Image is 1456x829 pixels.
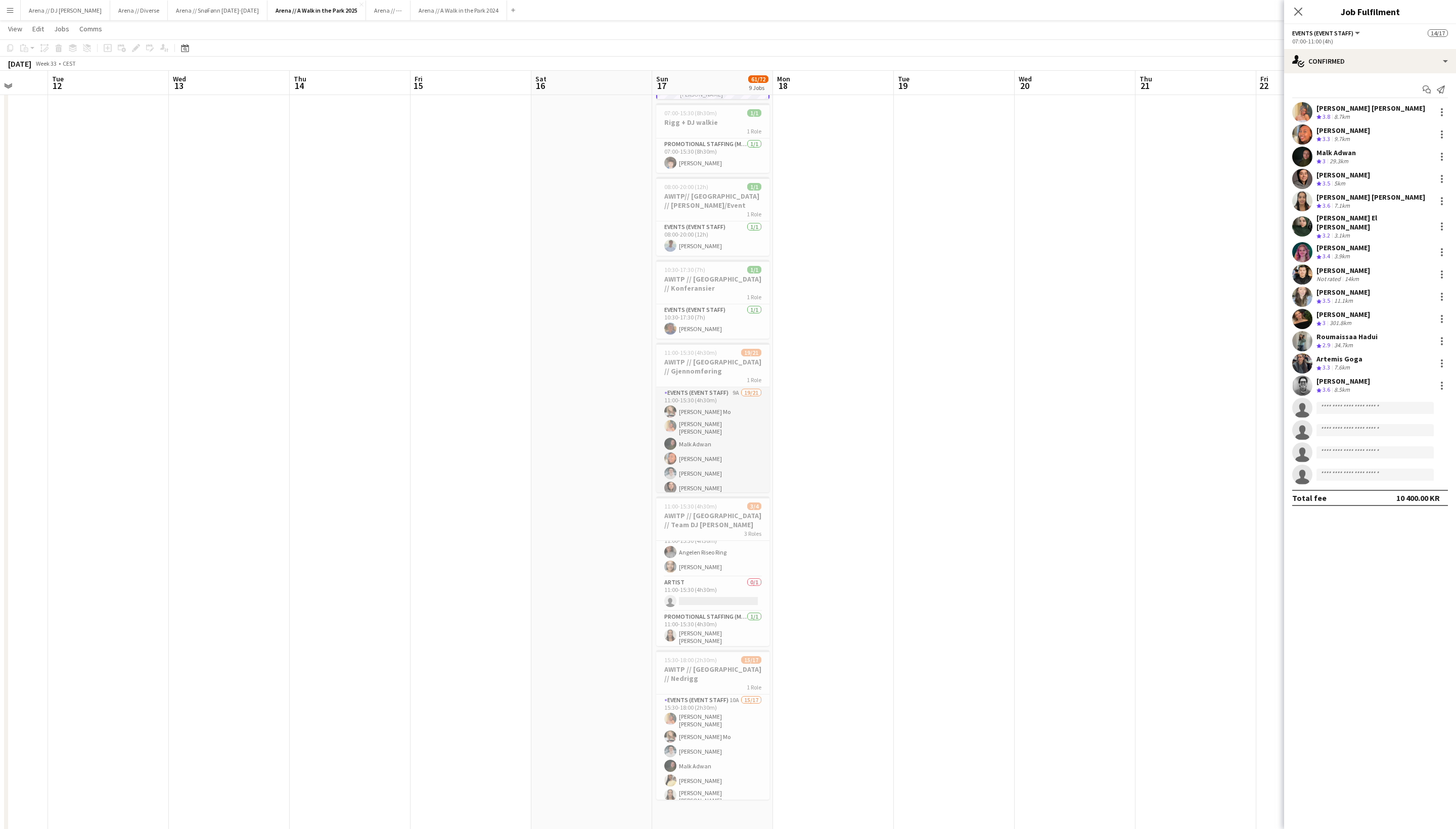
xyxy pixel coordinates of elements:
app-card-role: Artist0/111:00-15:30 (4h30m) [656,577,769,611]
span: 17 [655,80,668,91]
div: 9.7km [1332,135,1352,144]
h3: AWITP // [GEOGRAPHIC_DATA] // Gjennomføring [656,357,769,376]
app-job-card: 07:00-15:30 (8h30m)1/1Rigg + DJ walkie1 RolePromotional Staffing (Mascot)1/107:00-15:30 (8h30m)[P... [656,103,769,173]
span: 3.5 [1323,179,1330,187]
span: 1 Role [747,293,761,301]
app-job-card: 10:30-17:30 (7h)1/1AWITP // [GEOGRAPHIC_DATA] // Konferansier1 RoleEvents (Event Staff)1/110:30-1... [656,260,769,339]
h3: AWITP // [GEOGRAPHIC_DATA] // Nedrigg [656,665,769,683]
div: Confirmed [1284,49,1456,73]
a: Edit [28,22,48,35]
span: 3.8 [1323,113,1330,120]
span: 3.2 [1323,232,1330,239]
span: 07:00-15:30 (8h30m) [664,109,717,117]
span: 15/17 [741,656,761,664]
div: Total fee [1292,493,1327,503]
div: 7.6km [1332,363,1352,372]
span: 14 [292,80,306,91]
div: Malk Adwan [1316,148,1356,157]
span: 08:00-20:00 (12h) [664,183,708,191]
div: [PERSON_NAME] [1316,377,1370,386]
div: CEST [63,60,76,67]
span: 11:00-15:30 (4h30m) [664,502,717,510]
div: [DATE] [8,59,31,69]
span: 16 [534,80,547,91]
div: 11.1km [1332,297,1355,305]
span: 3.6 [1323,386,1330,393]
span: 20 [1017,80,1032,91]
div: [PERSON_NAME] [1316,266,1370,275]
span: Wed [173,74,186,83]
h3: AWITP// [GEOGRAPHIC_DATA] // [PERSON_NAME]/Event [656,192,769,210]
span: 1/1 [747,109,761,117]
div: [PERSON_NAME] [PERSON_NAME] [1316,193,1425,202]
app-job-card: 11:00-15:30 (4h30m)3/4AWITP // [GEOGRAPHIC_DATA] // Team DJ [PERSON_NAME]3 RolesArtist2/211:00-15... [656,496,769,646]
span: View [8,24,22,33]
div: 07:00-11:00 (4h) [1292,37,1448,45]
app-card-role: Events (Event Staff)1/110:30-17:30 (7h)[PERSON_NAME] [656,304,769,339]
span: 2.9 [1323,341,1330,349]
span: 1 Role [747,127,761,135]
a: View [4,22,26,35]
app-card-role: Events (Event Staff)9A19/2111:00-15:30 (4h30m)[PERSON_NAME] Mo[PERSON_NAME] [PERSON_NAME]Malk Adw... [656,387,769,721]
div: [PERSON_NAME] [PERSON_NAME] [1316,104,1425,113]
a: Comms [75,22,106,35]
span: 3.4 [1323,252,1330,260]
span: 15 [413,80,423,91]
span: Edit [32,24,44,33]
span: Thu [294,74,306,83]
span: 3 [1323,319,1326,327]
button: Arena // A Walk in the Park 2024 [411,1,507,20]
h3: Rigg + DJ walkie [656,118,769,127]
span: 3.3 [1323,363,1330,371]
div: 29.3km [1328,157,1350,166]
div: 9 Jobs [749,84,768,91]
button: Arena // A Walk in the Park 2025 [267,1,366,20]
span: 3 Roles [744,530,761,537]
div: 3.1km [1332,232,1352,240]
app-card-role: Artist2/211:00-15:30 (4h30m)Angelen Riseo Ring[PERSON_NAME] [656,528,769,577]
span: 1 Role [747,683,761,691]
span: 12 [51,80,64,91]
span: Comms [79,24,102,33]
span: Wed [1019,74,1032,83]
span: 3.5 [1323,297,1330,304]
h3: AWITP // [GEOGRAPHIC_DATA] // Team DJ [PERSON_NAME] [656,511,769,529]
div: 14km [1343,275,1361,283]
span: 1/1 [747,183,761,191]
div: [PERSON_NAME] El [PERSON_NAME] [1316,213,1432,232]
div: 8.7km [1332,113,1352,121]
span: 3.6 [1323,202,1330,209]
span: Tue [52,74,64,83]
app-job-card: 08:00-20:00 (12h)1/1AWITP// [GEOGRAPHIC_DATA] // [PERSON_NAME]/Event1 RoleEvents (Event Staff)1/1... [656,177,769,256]
app-card-role: Events (Event Staff)1/108:00-20:00 (12h)[PERSON_NAME] [656,221,769,256]
span: 11:00-15:30 (4h30m) [664,349,717,356]
span: Mon [777,74,790,83]
span: 15:30-18:00 (2h30m) [664,656,717,664]
span: 3.3 [1323,135,1330,143]
div: Artemis Goga [1316,354,1362,363]
span: 13 [171,80,186,91]
span: Events (Event Staff) [1292,29,1353,37]
span: 21 [1138,80,1152,91]
div: Not rated [1316,275,1343,283]
button: Arena // Diverse [110,1,168,20]
span: Sun [656,74,668,83]
div: 3.9km [1332,252,1352,261]
span: 14/17 [1428,29,1448,37]
div: [PERSON_NAME] [1316,243,1370,252]
div: 10 400.00 KR [1396,493,1440,503]
div: 11:00-15:30 (4h30m)19/21AWITP // [GEOGRAPHIC_DATA] // Gjennomføring1 RoleEvents (Event Staff)9A19... [656,343,769,492]
span: 3/4 [747,502,761,510]
span: 19/21 [741,349,761,356]
button: Events (Event Staff) [1292,29,1361,37]
div: 301.8km [1328,319,1353,328]
button: Arena // --- [366,1,411,20]
div: 34.7km [1332,341,1355,350]
a: Jobs [50,22,73,35]
span: 3 [1323,157,1326,165]
div: [PERSON_NAME] [1316,126,1370,135]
